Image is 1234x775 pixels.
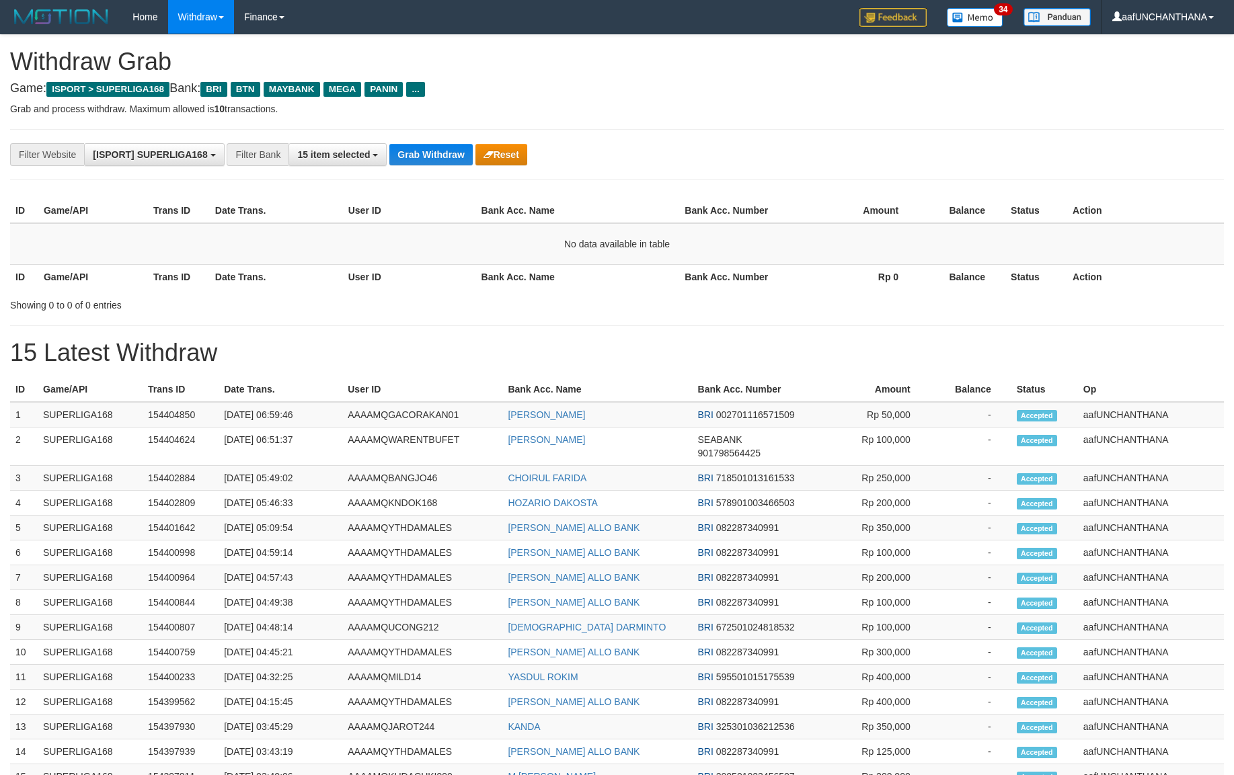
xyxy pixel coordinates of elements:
td: SUPERLIGA168 [38,427,143,466]
img: Feedback.jpg [859,8,927,27]
span: Copy 082287340991 to clipboard [716,572,779,583]
th: User ID [343,198,476,223]
th: Game/API [38,198,148,223]
th: Bank Acc. Number [693,377,810,402]
th: ID [10,198,38,223]
td: SUPERLIGA168 [38,540,143,565]
td: [DATE] 04:45:21 [219,640,342,665]
td: Rp 350,000 [810,516,931,540]
td: [DATE] 03:45:29 [219,715,342,739]
span: 15 item selected [297,149,370,160]
th: Game/API [38,264,148,289]
a: KANDA [508,721,540,732]
span: Accepted [1017,435,1057,446]
td: Rp 250,000 [810,466,931,491]
span: Accepted [1017,523,1057,534]
td: [DATE] 06:51:37 [219,427,342,466]
td: Rp 350,000 [810,715,931,739]
td: 7 [10,565,38,590]
td: aafUNCHANTHANA [1078,690,1224,715]
td: 154397930 [143,715,219,739]
th: Game/API [38,377,143,402]
button: Reset [475,144,527,165]
img: panduan.png [1024,8,1091,26]
span: BRI [698,721,714,732]
td: - [931,540,1011,565]
td: AAAAMQUCONG212 [342,615,502,640]
td: 1 [10,402,38,427]
td: 154399562 [143,690,219,715]
td: - [931,690,1011,715]
img: Button%20Memo.svg [947,8,1003,27]
th: User ID [342,377,502,402]
a: [PERSON_NAME] [508,409,585,420]
td: AAAAMQYTHDAMALES [342,640,502,665]
td: SUPERLIGA168 [38,640,143,665]
td: aafUNCHANTHANA [1078,491,1224,516]
td: SUPERLIGA168 [38,402,143,427]
th: Bank Acc. Name [476,264,680,289]
td: - [931,491,1011,516]
a: YASDUL ROKIM [508,671,578,682]
span: PANIN [364,82,403,97]
td: - [931,715,1011,739]
td: Rp 50,000 [810,402,931,427]
span: Copy 325301036212536 to clipboard [716,721,795,732]
td: [DATE] 04:15:45 [219,690,342,715]
span: Copy 082287340991 to clipboard [716,522,779,533]
th: Bank Acc. Name [476,198,680,223]
span: BRI [698,671,714,682]
td: aafUNCHANTHANA [1078,590,1224,615]
td: [DATE] 05:09:54 [219,516,342,540]
span: 34 [994,3,1012,15]
span: BRI [698,647,714,657]
td: SUPERLIGA168 [38,615,143,640]
td: 14 [10,739,38,764]
span: Copy 002701116571509 to clipboard [716,409,795,420]
span: [ISPORT] SUPERLIGA168 [93,149,207,160]
span: Copy 082287340991 to clipboard [716,597,779,608]
h4: Game: Bank: [10,82,1224,95]
td: 154404624 [143,427,219,466]
span: Accepted [1017,722,1057,733]
td: AAAAMQYTHDAMALES [342,565,502,590]
span: Copy 082287340991 to clipboard [716,547,779,558]
td: AAAAMQBANGJO46 [342,466,502,491]
td: 154400964 [143,565,219,590]
th: Amount [810,377,931,402]
button: [ISPORT] SUPERLIGA168 [84,143,224,166]
span: Copy 595501015175539 to clipboard [716,671,795,682]
th: Status [1005,264,1067,289]
td: aafUNCHANTHANA [1078,665,1224,690]
td: 12 [10,690,38,715]
span: BRI [698,522,714,533]
a: [PERSON_NAME] ALLO BANK [508,572,640,583]
span: Copy 718501013161533 to clipboard [716,473,795,483]
td: SUPERLIGA168 [38,565,143,590]
th: Action [1067,264,1224,289]
th: ID [10,264,38,289]
td: AAAAMQKNDOK168 [342,491,502,516]
td: 13 [10,715,38,739]
th: Date Trans. [210,264,343,289]
td: aafUNCHANTHANA [1078,615,1224,640]
span: BRI [698,547,714,558]
td: Rp 300,000 [810,640,931,665]
td: - [931,640,1011,665]
td: Rp 200,000 [810,565,931,590]
th: Status [1005,198,1067,223]
a: [PERSON_NAME] ALLO BANK [508,696,640,707]
td: 2 [10,427,38,466]
td: - [931,466,1011,491]
td: AAAAMQGACORAKAN01 [342,402,502,427]
td: aafUNCHANTHANA [1078,640,1224,665]
td: aafUNCHANTHANA [1078,402,1224,427]
th: Rp 0 [789,264,919,289]
td: 5 [10,516,38,540]
td: SUPERLIGA168 [38,665,143,690]
span: Copy 082287340991 to clipboard [716,696,779,707]
p: Grab and process withdraw. Maximum allowed is transactions. [10,102,1224,116]
span: Accepted [1017,747,1057,758]
div: Filter Website [10,143,84,166]
td: [DATE] 04:32:25 [219,665,342,690]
